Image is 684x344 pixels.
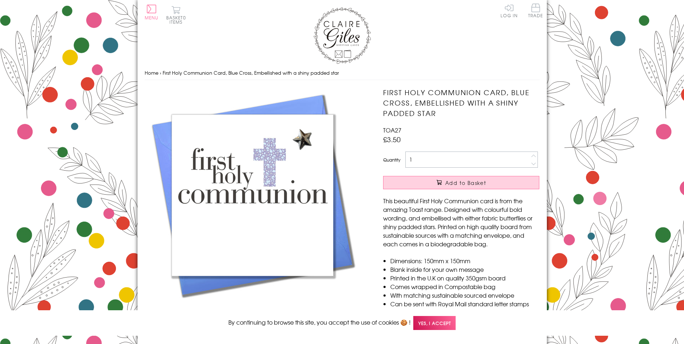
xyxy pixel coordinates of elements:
[166,6,186,24] button: Basket0 items
[313,7,371,64] img: Claire Giles Greetings Cards
[390,299,539,308] li: Can be sent with Royal Mail standard letter stamps
[383,126,401,134] span: TOA27
[445,179,486,186] span: Add to Basket
[383,176,539,189] button: Add to Basket
[160,69,161,76] span: ›
[163,69,339,76] span: First Holy Communion Card, Blue Cross, Embellished with a shiny padded star
[169,14,186,25] span: 0 items
[145,14,159,21] span: Menu
[383,157,400,163] label: Quantity
[383,196,539,248] p: This beautiful First Holy Communion card is from the amazing Toast range. Designed with colourful...
[390,282,539,291] li: Comes wrapped in Compostable bag
[390,256,539,265] li: Dimensions: 150mm x 150mm
[145,5,159,20] button: Menu
[390,274,539,282] li: Printed in the U.K on quality 350gsm board
[145,69,158,76] a: Home
[528,4,543,19] a: Trade
[528,4,543,18] span: Trade
[145,66,540,80] nav: breadcrumbs
[390,291,539,299] li: With matching sustainable sourced envelope
[413,316,456,330] span: Yes, I accept
[383,87,539,118] h1: First Holy Communion Card, Blue Cross, Embellished with a shiny padded star
[501,4,518,18] a: Log In
[145,87,360,303] img: First Holy Communion Card, Blue Cross, Embellished with a shiny padded star
[383,134,401,144] span: £3.50
[390,265,539,274] li: Blank inside for your own message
